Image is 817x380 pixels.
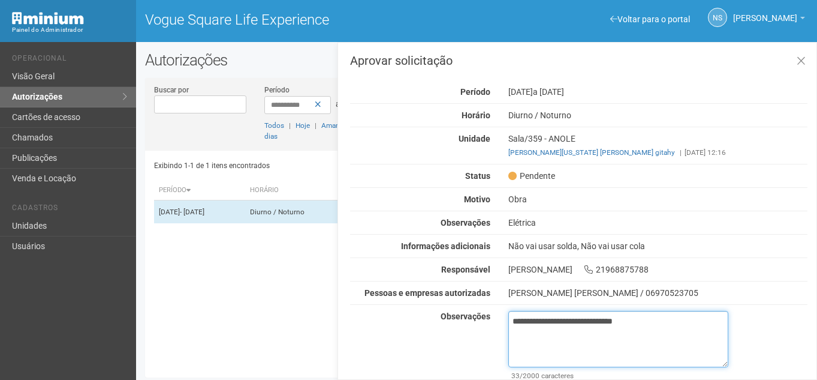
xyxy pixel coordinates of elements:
[508,147,807,158] div: [DATE] 12:16
[508,288,807,298] div: [PERSON_NAME] [PERSON_NAME] / 06970523705
[789,49,813,74] a: Fechar
[499,264,816,275] div: [PERSON_NAME] 21968875788
[12,204,127,216] li: Cadastros
[154,181,245,201] th: Período
[401,241,490,251] strong: Informações adicionais
[145,12,468,28] h1: Vogue Square Life Experience
[154,85,189,95] label: Buscar por
[499,241,816,252] div: Não vai usar solda, Não vai usar cola
[154,157,472,175] div: Exibindo 1-1 de 1 itens encontrados
[462,110,490,120] strong: Horário
[499,110,816,121] div: Diurno / Noturno
[296,121,310,130] a: Hoje
[499,133,816,158] div: Sala/359 - ANOLE
[180,208,204,216] span: - [DATE]
[511,372,520,380] span: 33
[464,195,490,204] strong: Motivo
[459,134,490,143] strong: Unidade
[12,25,127,35] div: Painel do Administrador
[245,201,351,224] td: Diurno / Noturno
[441,218,490,228] strong: Observações
[441,265,490,274] strong: Responsável
[499,86,816,97] div: [DATE]
[460,87,490,97] strong: Período
[315,121,316,130] span: |
[708,8,727,27] a: NS
[680,148,682,157] span: |
[145,51,808,69] h2: Autorizações
[364,288,490,298] strong: Pessoas e empresas autorizadas
[733,15,805,25] a: [PERSON_NAME]
[733,2,797,23] span: Nicolle Silva
[350,55,807,67] h3: Aprovar solicitação
[499,217,816,228] div: Elétrica
[508,148,675,157] a: [PERSON_NAME][US_STATE] [PERSON_NAME] gitahy
[508,170,555,181] span: Pendente
[321,121,348,130] a: Amanhã
[154,201,245,224] td: [DATE]
[245,181,351,201] th: Horário
[465,171,490,181] strong: Status
[264,121,284,130] a: Todos
[264,85,290,95] label: Período
[336,99,340,109] span: a
[289,121,291,130] span: |
[441,312,490,321] strong: Observações
[12,12,84,25] img: Minium
[499,194,816,205] div: Obra
[12,54,127,67] li: Operacional
[533,87,564,97] span: a [DATE]
[610,14,690,24] a: Voltar para o portal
